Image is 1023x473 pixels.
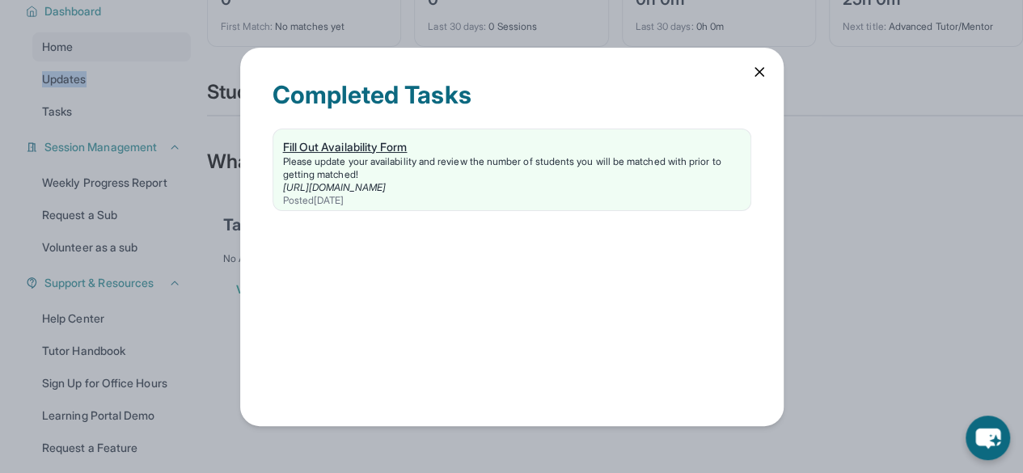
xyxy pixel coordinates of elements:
a: [URL][DOMAIN_NAME] [283,181,386,193]
button: chat-button [966,416,1010,460]
a: Fill Out Availability FormPlease update your availability and review the number of students you w... [273,129,750,210]
div: Posted [DATE] [283,194,741,207]
div: Completed Tasks [273,80,751,129]
div: Please update your availability and review the number of students you will be matched with prior ... [283,155,741,181]
div: Fill Out Availability Form [283,139,741,155]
